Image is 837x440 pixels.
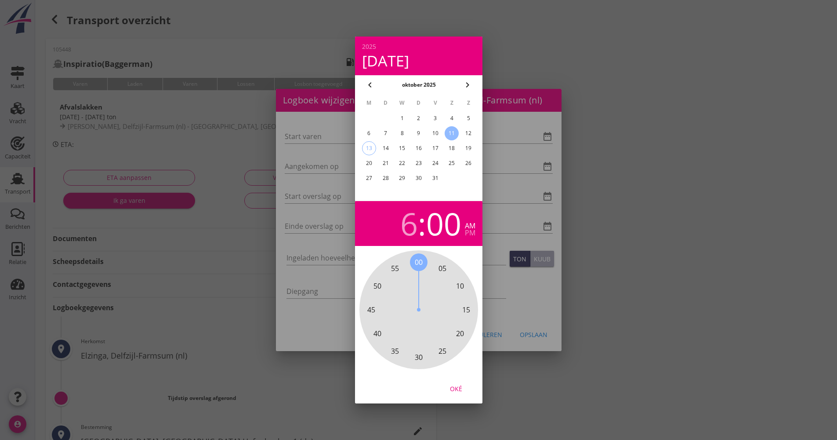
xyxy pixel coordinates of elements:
span: 10 [456,281,464,291]
button: 6 [362,126,376,140]
div: am [465,222,475,229]
button: 16 [411,141,425,155]
button: 28 [378,171,392,185]
button: 8 [395,126,409,140]
div: 13 [362,142,375,155]
button: 18 [445,141,459,155]
span: 05 [438,263,446,274]
div: [DATE] [362,53,475,68]
th: Z [444,95,460,110]
button: 26 [461,156,475,170]
button: 17 [428,141,442,155]
button: 30 [411,171,425,185]
button: 23 [411,156,425,170]
button: Oké [437,381,475,396]
span: 25 [438,346,446,356]
button: 11 [445,126,459,140]
span: : [418,208,426,239]
button: 25 [445,156,459,170]
button: 27 [362,171,376,185]
button: 29 [395,171,409,185]
button: 21 [378,156,392,170]
th: M [361,95,377,110]
button: 10 [428,126,442,140]
button: 15 [395,141,409,155]
th: W [394,95,410,110]
span: 40 [373,328,381,339]
span: 30 [415,352,423,363]
button: 13 [362,141,376,155]
div: Oké [444,384,468,393]
button: 24 [428,156,442,170]
div: 2025 [362,44,475,50]
th: D [377,95,393,110]
button: 5 [461,111,475,125]
button: 4 [445,111,459,125]
button: 7 [378,126,392,140]
div: 6 [400,208,418,239]
div: pm [465,229,475,236]
span: 55 [391,263,399,274]
button: 1 [395,111,409,125]
i: chevron_right [462,80,473,90]
th: D [411,95,427,110]
button: 31 [428,171,442,185]
div: 00 [426,208,461,239]
button: 9 [411,126,425,140]
span: 15 [462,304,470,315]
button: 19 [461,141,475,155]
button: 14 [378,141,392,155]
th: V [427,95,443,110]
button: 22 [395,156,409,170]
span: 00 [415,257,423,268]
span: 20 [456,328,464,339]
button: 2 [411,111,425,125]
button: 20 [362,156,376,170]
span: 35 [391,346,399,356]
span: 45 [367,304,375,315]
button: 3 [428,111,442,125]
button: oktober 2025 [399,78,438,92]
span: 50 [373,281,381,291]
i: chevron_left [365,80,375,90]
button: 12 [461,126,475,140]
th: Z [460,95,476,110]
